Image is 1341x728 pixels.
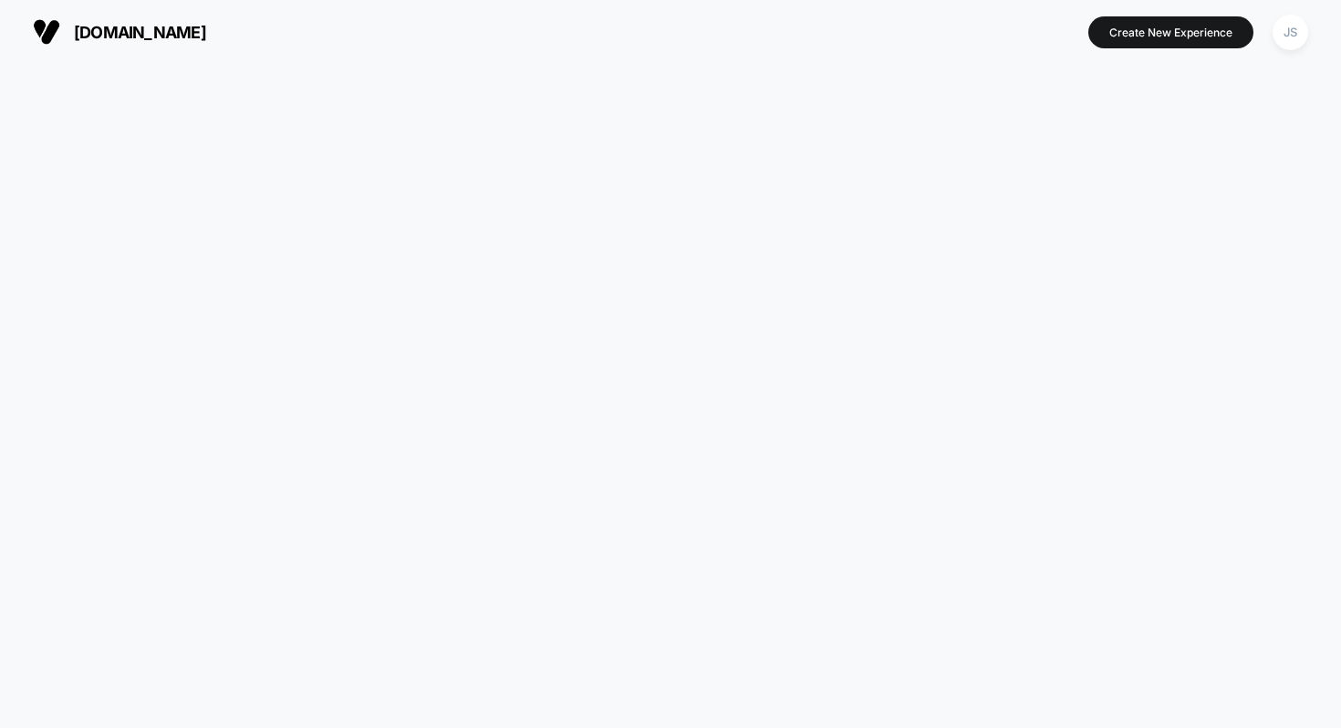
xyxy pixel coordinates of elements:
[1088,16,1253,48] button: Create New Experience
[1273,15,1308,50] div: JS
[74,23,206,42] span: [DOMAIN_NAME]
[1267,14,1314,51] button: JS
[27,17,212,47] button: [DOMAIN_NAME]
[33,18,60,46] img: Visually logo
